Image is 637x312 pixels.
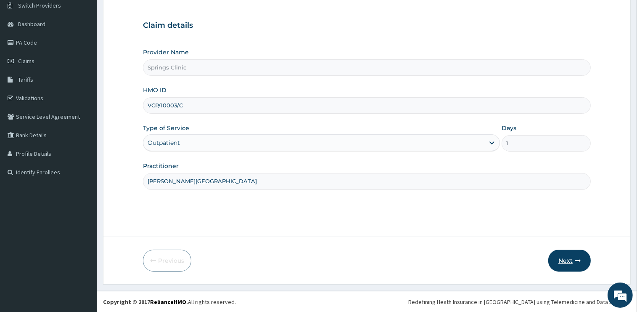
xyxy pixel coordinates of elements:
[16,42,34,63] img: d_794563401_company_1708531726252_794563401
[103,298,188,306] strong: Copyright © 2017 .
[150,298,186,306] a: RelianceHMO
[143,97,591,114] input: Enter HMO ID
[18,2,61,9] span: Switch Providers
[502,124,516,132] label: Days
[143,86,167,94] label: HMO ID
[143,250,191,272] button: Previous
[44,47,141,58] div: Chat with us now
[143,124,189,132] label: Type of Service
[143,48,189,56] label: Provider Name
[18,20,45,28] span: Dashboard
[143,162,179,170] label: Practitioner
[4,216,160,245] textarea: Type your message and hit 'Enter'
[49,99,116,184] span: We're online!
[138,4,158,24] div: Minimize live chat window
[408,298,631,306] div: Redefining Heath Insurance in [GEOGRAPHIC_DATA] using Telemedicine and Data Science!
[148,139,180,147] div: Outpatient
[548,250,591,272] button: Next
[143,21,591,30] h3: Claim details
[18,76,33,83] span: Tariffs
[18,57,34,65] span: Claims
[143,173,591,189] input: Enter Name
